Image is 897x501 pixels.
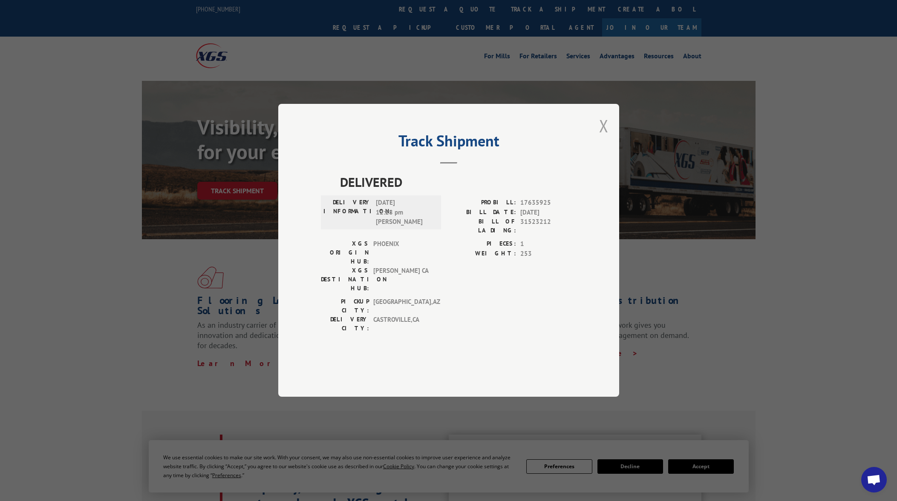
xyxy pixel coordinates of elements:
[376,198,433,227] span: [DATE] 12:28 pm [PERSON_NAME]
[449,218,516,235] label: BILL OF LADING:
[520,208,577,218] span: [DATE]
[373,298,431,315] span: [GEOGRAPHIC_DATA] , AZ
[449,208,516,218] label: BILL DATE:
[520,198,577,208] span: 17635925
[861,467,887,492] div: Open chat
[321,240,369,266] label: XGS ORIGIN HUB:
[449,240,516,249] label: PIECES:
[323,198,372,227] label: DELIVERY INFORMATION:
[321,266,369,293] label: XGS DESTINATION HUB:
[520,240,577,249] span: 1
[373,315,431,333] span: CASTROVILLE , CA
[373,240,431,266] span: PHOENIX
[321,135,577,151] h2: Track Shipment
[449,249,516,259] label: WEIGHT:
[520,249,577,259] span: 253
[340,173,577,192] span: DELIVERED
[321,298,369,315] label: PICKUP CITY:
[321,315,369,333] label: DELIVERY CITY:
[599,115,609,137] button: Close modal
[373,266,431,293] span: [PERSON_NAME] CA
[449,198,516,208] label: PROBILL:
[520,218,577,235] span: 31523212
